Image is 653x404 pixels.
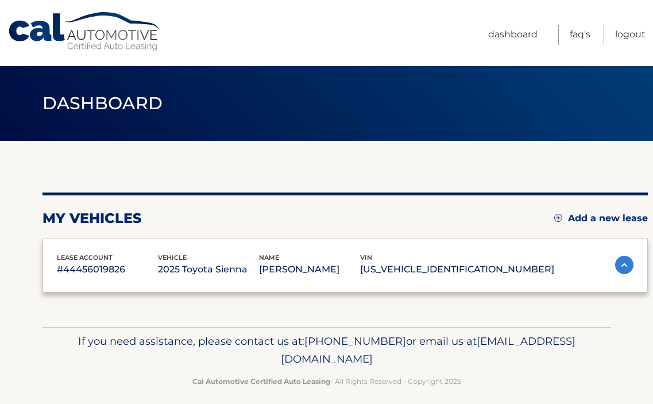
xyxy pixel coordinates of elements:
span: name [259,253,279,261]
strong: Cal Automotive Certified Auto Leasing [192,377,330,386]
p: [US_VEHICLE_IDENTIFICATION_NUMBER] [360,261,554,278]
p: 2025 Toyota Sienna [158,261,259,278]
p: [PERSON_NAME] [259,261,360,278]
span: Dashboard [42,93,163,114]
p: - All Rights Reserved - Copyright 2025 [50,375,604,387]
a: FAQ's [570,25,590,45]
img: accordion-active.svg [615,256,633,274]
a: Dashboard [488,25,538,45]
span: vin [360,253,372,261]
span: lease account [57,253,113,261]
img: add.svg [554,214,562,222]
a: Add a new lease [554,213,648,224]
a: Logout [615,25,646,45]
h2: my vehicles [42,210,142,227]
span: [PHONE_NUMBER] [304,334,406,348]
p: If you need assistance, please contact us at: or email us at [50,332,604,369]
p: #44456019826 [57,261,158,278]
a: Cal Automotive [7,11,163,52]
span: vehicle [158,253,187,261]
